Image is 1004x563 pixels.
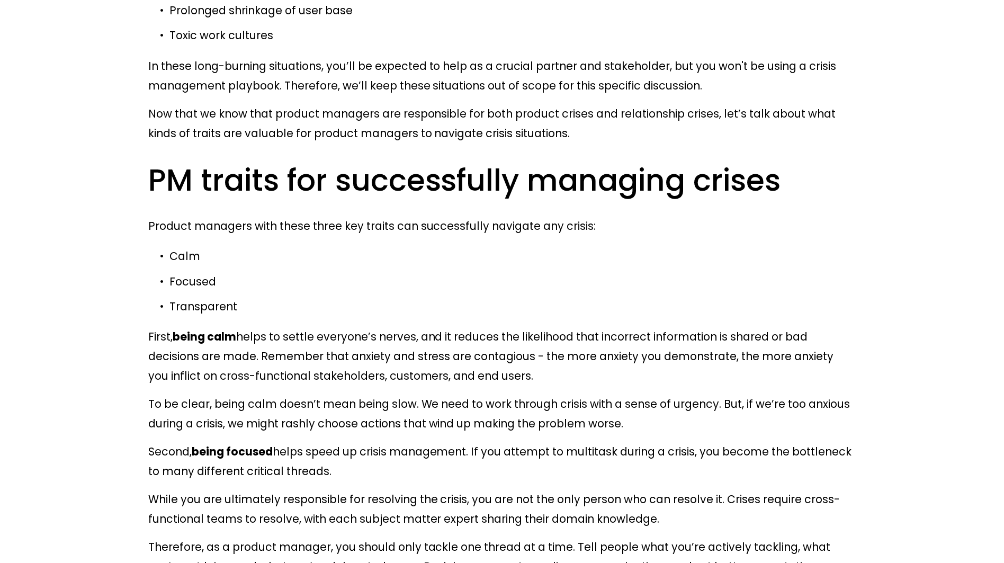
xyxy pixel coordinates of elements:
[148,217,856,236] p: Product managers with these three key traits can successfully navigate any crisis:
[148,395,856,434] p: To be clear, being calm doesn’t mean being slow. We need to work through crisis with a sense of u...
[148,442,856,481] p: Second, helps speed up crisis management. If you attempt to multitask during a crisis, you become...
[148,490,856,529] p: While you are ultimately responsible for resolving the crisis, you are not the only person who ca...
[169,247,856,266] p: Calm
[169,26,856,46] p: Toxic work cultures
[169,1,856,21] p: Prolonged shrinkage of user base
[192,444,273,459] strong: being focused
[148,104,856,144] p: Now that we know that product managers are responsible for both product crises and relationship c...
[148,160,856,200] h2: PM traits for successfully managing crises
[173,329,236,344] strong: being calm
[169,272,856,292] p: Focused
[148,327,856,386] p: First, helps to settle everyone’s nerves, and it reduces the likelihood that incorrect informatio...
[169,297,856,317] p: Transparent
[148,57,856,96] p: In these long-burning situations, you’ll be expected to help as a crucial partner and stakeholder...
